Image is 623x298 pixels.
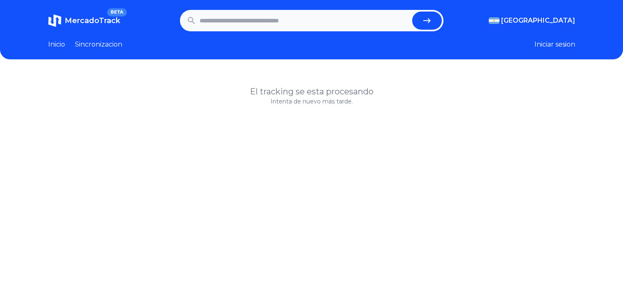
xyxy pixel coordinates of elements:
[534,40,575,49] button: Iniciar sesion
[75,40,122,49] a: Sincronizacion
[48,14,120,27] a: MercadoTrackBETA
[48,40,65,49] a: Inicio
[48,14,61,27] img: MercadoTrack
[48,86,575,97] h1: El tracking se esta procesando
[501,16,575,26] span: [GEOGRAPHIC_DATA]
[489,17,499,24] img: Argentina
[48,97,575,106] p: Intenta de nuevo más tarde.
[489,16,575,26] button: [GEOGRAPHIC_DATA]
[65,16,120,25] span: MercadoTrack
[107,8,126,16] span: BETA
